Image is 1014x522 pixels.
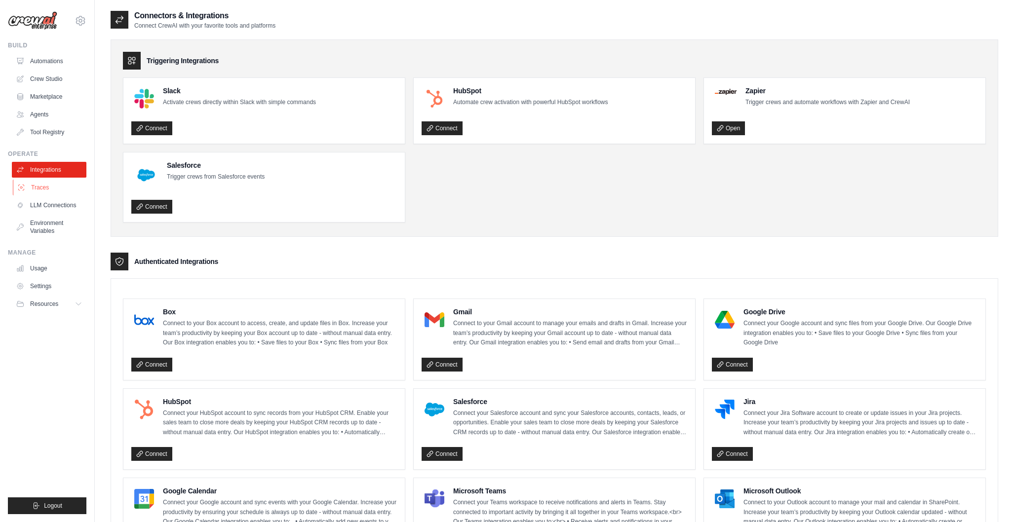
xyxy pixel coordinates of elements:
p: Activate crews directly within Slack with simple commands [163,98,316,108]
h4: Slack [163,86,316,96]
a: Connect [422,121,463,135]
a: Environment Variables [12,215,86,239]
h4: Salesforce [453,397,687,407]
img: Microsoft Outlook Logo [715,489,735,509]
img: Box Logo [134,310,154,330]
a: Agents [12,107,86,122]
a: Connect [422,447,463,461]
img: Salesforce Logo [134,163,158,187]
img: Gmail Logo [425,310,444,330]
h4: Salesforce [167,160,265,170]
a: Usage [12,261,86,276]
div: Manage [8,249,86,257]
a: Connect [131,358,172,372]
h4: HubSpot [163,397,397,407]
h4: Google Calendar [163,486,397,496]
p: Connect your Jira Software account to create or update issues in your Jira projects. Increase you... [743,409,977,438]
span: Logout [44,502,62,510]
img: Google Calendar Logo [134,489,154,509]
a: LLM Connections [12,197,86,213]
a: Automations [12,53,86,69]
img: Logo [8,11,57,30]
img: Jira Logo [715,400,735,419]
a: Connect [131,200,172,214]
p: Automate crew activation with powerful HubSpot workflows [453,98,608,108]
span: Resources [30,300,58,308]
a: Tool Registry [12,124,86,140]
img: Slack Logo [134,89,154,109]
img: Zapier Logo [715,89,737,95]
p: Connect to your Gmail account to manage your emails and drafts in Gmail. Increase your team’s pro... [453,319,687,348]
a: Connect [131,447,172,461]
img: Google Drive Logo [715,310,735,330]
a: Connect [712,447,753,461]
a: Integrations [12,162,86,178]
p: Connect your Google account and sync files from your Google Drive. Our Google Drive integration e... [743,319,977,348]
h4: Microsoft Outlook [743,486,977,496]
h4: HubSpot [453,86,608,96]
a: Connect [712,358,753,372]
p: Trigger crews from Salesforce events [167,172,265,182]
h2: Connectors & Integrations [134,10,275,22]
a: Traces [13,180,87,195]
img: Salesforce Logo [425,400,444,419]
h4: Zapier [745,86,910,96]
img: HubSpot Logo [134,400,154,419]
a: Connect [131,121,172,135]
a: Marketplace [12,89,86,105]
a: Open [712,121,745,135]
p: Connect to your Box account to access, create, and update files in Box. Increase your team’s prod... [163,319,397,348]
a: Settings [12,278,86,294]
img: Microsoft Teams Logo [425,489,444,509]
img: HubSpot Logo [425,89,444,109]
button: Logout [8,497,86,514]
a: Crew Studio [12,71,86,87]
h3: Triggering Integrations [147,56,219,66]
a: Connect [422,358,463,372]
h3: Authenticated Integrations [134,257,218,266]
h4: Box [163,307,397,317]
h4: Gmail [453,307,687,317]
p: Connect your Salesforce account and sync your Salesforce accounts, contacts, leads, or opportunit... [453,409,687,438]
div: Build [8,41,86,49]
button: Resources [12,296,86,312]
h4: Jira [743,397,977,407]
h4: Microsoft Teams [453,486,687,496]
h4: Google Drive [743,307,977,317]
p: Connect your HubSpot account to sync records from your HubSpot CRM. Enable your sales team to clo... [163,409,397,438]
p: Connect CrewAI with your favorite tools and platforms [134,22,275,30]
div: Operate [8,150,86,158]
p: Trigger crews and automate workflows with Zapier and CrewAI [745,98,910,108]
